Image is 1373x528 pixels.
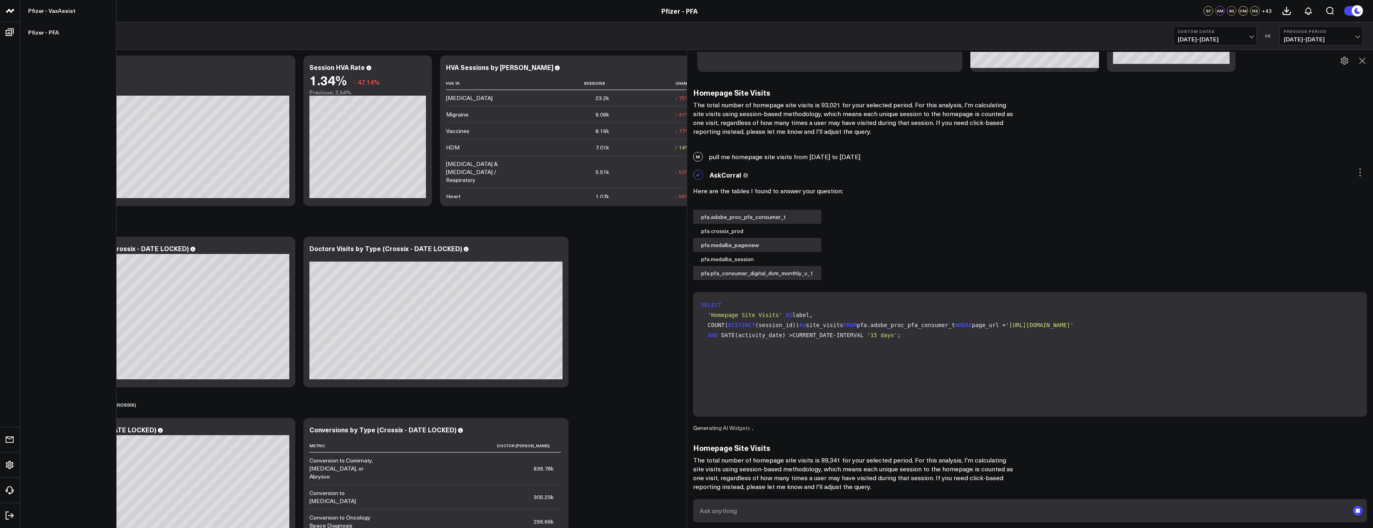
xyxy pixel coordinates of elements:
div: AM [1215,6,1225,16]
div: Previous: 277.56k [36,89,289,96]
div: KG [1227,6,1236,16]
span: '15 days' [867,332,898,338]
div: ↑ 14% [675,143,690,151]
div: Heart [446,192,460,201]
div: 305.23k [534,493,554,501]
div: VS [1261,33,1275,38]
div: Vaccines [446,127,469,135]
div: ↓ 98% [675,192,690,201]
a: Pfizer - PFA [661,6,698,15]
span: AS [786,312,792,318]
div: [MEDICAL_DATA] [446,94,493,102]
span: ↓ [353,77,356,87]
div: pfa.crossix_prod [693,224,821,238]
div: ↓ 41% [675,111,690,119]
p: The total number of homepage site visits is 89,341 for your selected period. For this analysis, I... [693,456,1015,491]
b: Previous Period [1284,29,1359,34]
div: HDM [446,143,460,151]
span: + 43 [1262,8,1272,14]
div: Session HVA Rate [309,63,365,72]
div: 7.01k [595,143,609,151]
div: 836.78k [534,465,554,473]
div: pfa.adobe_proc_pfa_consumer_t [693,210,821,224]
th: Sessions [526,77,616,90]
span: CURRENT_DATE [792,332,833,338]
h3: Homepage Site Visits [693,88,1015,97]
div: pfa.pfa_consumer_digital_dvm_monthly_v_1 [693,266,821,280]
div: 5.51k [595,168,609,176]
span: AND [708,332,718,338]
div: 23.2k [595,94,609,102]
input: Ask anything [698,503,1349,518]
div: Doctors Visits by Type (Crossix - DATE LOCKED) [309,244,462,253]
div: 9.09k [595,111,609,119]
div: 1.34% [309,73,347,87]
div: Migraine [446,111,469,119]
div: SF [1203,6,1213,16]
th: Change [616,77,698,90]
div: Generating AI Widgets [693,425,759,431]
span: 'Homepage Site Visits' [708,312,782,318]
span: SELECT [701,302,722,308]
div: 8.16k [595,127,609,135]
div: NS [1250,6,1260,16]
span: INTERVAL [837,332,863,338]
a: Pfizer - PFA [20,22,116,43]
th: Hva Ta [446,77,526,90]
span: M [693,152,703,162]
div: HVA Sessions by [PERSON_NAME] [446,63,553,72]
div: ↓ 53% [675,168,690,176]
div: ↓ 77% [675,127,690,135]
div: ↓ 75% [675,94,690,102]
button: Custom Dates[DATE]-[DATE] [1173,26,1257,45]
span: DISTINCT [728,322,755,328]
span: '[URL][DOMAIN_NAME]' [1006,322,1074,328]
div: pfa.medallia_session [693,252,821,266]
div: Conversion to Comirnaty, [MEDICAL_DATA], or Abrysvo [309,456,383,481]
button: Previous Period[DATE]-[DATE] [1279,26,1363,45]
b: Custom Dates [1178,29,1252,34]
button: +43 [1262,6,1272,16]
p: The total number of homepage site visits is 93,021 for your selected period. For this analysis, I... [693,100,1015,136]
div: DM [1238,6,1248,16]
span: [DATE] - [DATE] [1284,36,1359,43]
span: [DATE] - [DATE] [1178,36,1252,43]
span: WHERE [955,322,972,328]
div: Conversion to [MEDICAL_DATA] [309,489,383,505]
span: 47.14% [358,78,380,86]
h3: Homepage Site Visits [693,443,1015,452]
p: Here are the tables I found to answer your question: [693,186,1367,196]
div: 1.07k [595,192,609,201]
span: AS [799,322,806,328]
th: Doctor [PERSON_NAME] [390,439,561,452]
span: FROM [843,322,857,328]
div: 296.66k [534,518,554,526]
div: Conversions by Type (Crossix - DATE LOCKED) [309,425,456,434]
span: DATE [721,332,735,338]
div: Previous: 2.54% [309,89,426,96]
div: pfa.medallia_pageview [693,238,821,252]
div: [MEDICAL_DATA] & [MEDICAL_DATA] / Respiratory [446,160,519,184]
span: AskCorral [710,170,741,179]
code: label, COUNT( (session_id)) site_visits pfa.adobe_proc_pfa_consumer_t page_url = (activity_date) ... [701,300,1363,340]
th: Metric [309,439,390,452]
